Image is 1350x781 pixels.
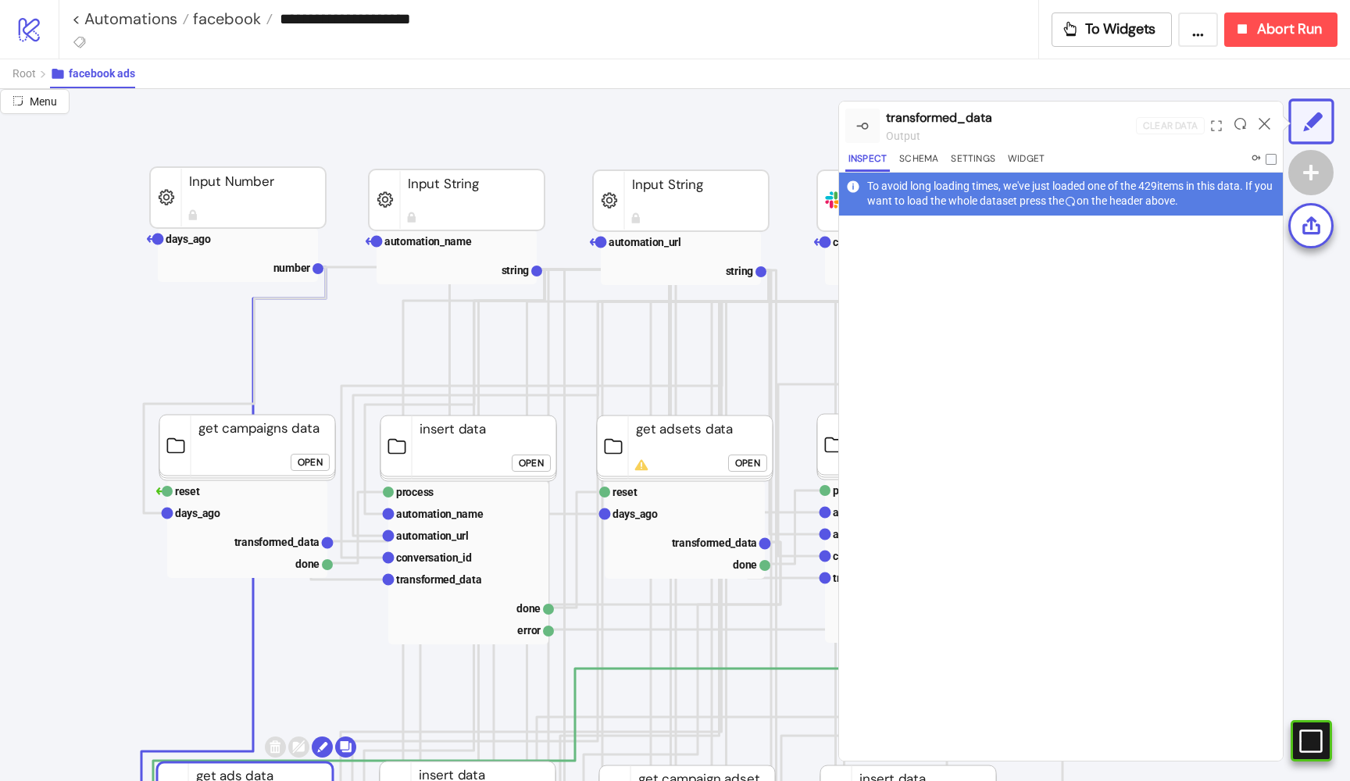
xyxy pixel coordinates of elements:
button: Open [728,455,767,472]
div: transformed_data [886,108,1136,127]
text: number [273,262,311,274]
text: days_ago [166,233,211,245]
text: automation_url [609,236,681,248]
button: Open [291,454,330,471]
text: conversation_id [833,236,909,248]
text: string [726,265,754,277]
text: reset [612,486,637,498]
span: facebook ads [69,67,135,80]
div: Open [519,454,544,472]
text: conversation_id [396,551,472,564]
button: Abort Run [1224,12,1337,47]
div: Open [735,454,760,472]
div: Open [298,453,323,471]
button: Widget [1005,151,1048,172]
button: Inspect [845,151,890,172]
text: process [833,484,870,497]
text: process [396,486,434,498]
span: Menu [30,95,57,108]
span: expand [1211,120,1222,131]
button: Root [12,59,50,88]
span: radius-bottomright [12,95,23,106]
span: Root [12,67,36,80]
text: automation_name [384,235,472,248]
span: Abort Run [1257,20,1322,38]
text: automation_url [833,528,905,540]
button: Open [512,455,551,472]
text: transformed_data [672,537,758,549]
span: To Widgets [1085,20,1156,38]
text: automation_name [396,508,484,520]
button: ... [1178,12,1218,47]
text: transformed_data [833,572,919,584]
text: reset [175,485,200,497]
text: conversation_id [833,550,909,562]
text: days_ago [175,507,220,519]
a: facebook [189,11,273,27]
text: automation_name [833,506,920,519]
a: < Automations [72,11,189,27]
span: facebook [189,9,261,29]
button: Settings [948,151,998,172]
button: Schema [896,151,941,172]
text: automation_url [396,530,469,542]
button: To Widgets [1052,12,1173,47]
text: transformed_data [396,573,482,586]
button: facebook ads [50,59,135,88]
text: transformed_data [234,536,320,548]
text: string [502,264,530,276]
div: output [886,127,1136,144]
div: To avoid long loading times, we've just loaded one of the 429 items in this data. If you want to ... [867,179,1277,209]
text: days_ago [612,508,658,520]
